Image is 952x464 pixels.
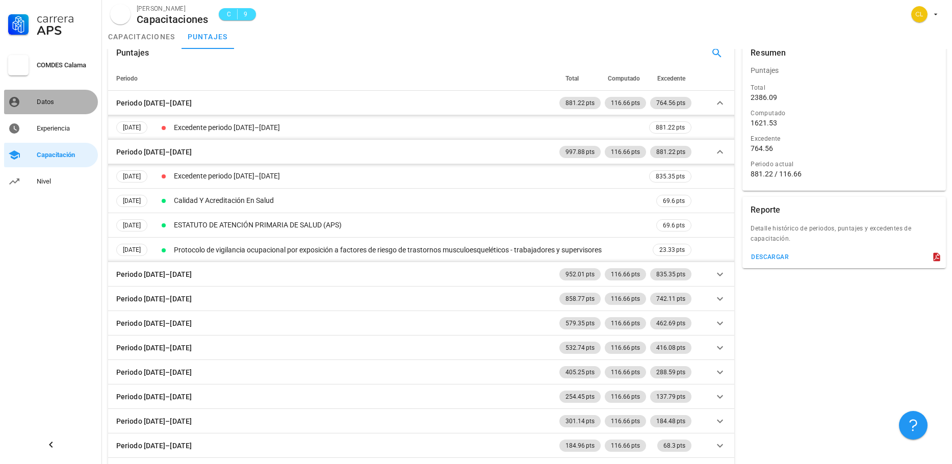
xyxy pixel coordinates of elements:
[116,416,192,427] div: Periodo [DATE]–[DATE]
[123,220,141,231] span: [DATE]
[742,58,946,83] div: Puntajes
[656,415,685,427] span: 184.48 pts
[37,98,94,106] div: Datos
[565,366,595,378] span: 405.25 pts
[4,116,98,141] a: Experiencia
[751,197,780,223] div: Reporte
[182,24,234,49] a: puntajes
[102,24,182,49] a: capacitaciones
[137,14,209,25] div: Capacitaciones
[37,151,94,159] div: Capacitación
[137,4,209,14] div: [PERSON_NAME]
[116,97,192,109] div: Periodo [DATE]–[DATE]
[663,220,685,230] span: 69.6 pts
[611,293,640,305] span: 116.66 pts
[663,440,685,452] span: 68.3 pts
[116,367,192,378] div: Periodo [DATE]–[DATE]
[657,75,685,82] span: Excedente
[116,75,138,82] span: Periodo
[611,391,640,403] span: 116.66 pts
[37,12,94,24] div: Carrera
[4,90,98,114] a: Datos
[37,24,94,37] div: APS
[172,164,647,189] td: Excedente periodo [DATE]–[DATE]
[656,122,685,133] span: 881.22 pts
[611,268,640,280] span: 116.66 pts
[611,342,640,354] span: 116.66 pts
[751,108,938,118] div: Computado
[37,61,94,69] div: COMDES Calama
[751,118,777,127] div: 1621.53
[172,238,647,262] td: Protocolo de vigilancia ocupacional por exposición a factores de riesgo de trastornos musculoesqu...
[648,66,693,91] th: Excedente
[172,115,647,140] td: Excedente periodo [DATE]–[DATE]
[656,97,685,109] span: 764.56 pts
[611,97,640,109] span: 116.66 pts
[123,122,141,133] span: [DATE]
[751,83,938,93] div: Total
[611,146,640,158] span: 116.66 pts
[751,93,777,102] div: 2386.09
[565,268,595,280] span: 952.01 pts
[659,245,685,255] span: 23.33 pts
[611,440,640,452] span: 116.66 pts
[656,268,685,280] span: 835.35 pts
[123,195,141,207] span: [DATE]
[108,66,557,91] th: Periodo
[116,440,192,451] div: Periodo [DATE]–[DATE]
[656,366,685,378] span: 288.59 pts
[656,171,685,182] span: 835.35 pts
[37,124,94,133] div: Experiencia
[611,366,640,378] span: 116.66 pts
[116,40,149,66] div: Puntajes
[172,189,647,213] td: Calidad Y Acreditación En Salud
[656,293,685,305] span: 742.11 pts
[565,440,595,452] span: 184.96 pts
[172,213,647,238] td: ESTATUTO DE ATENCIÓN PRIMARIA DE SALUD (APS)
[911,6,928,22] div: avatar
[608,75,640,82] span: Computado
[565,317,595,329] span: 579.35 pts
[4,143,98,167] a: Capacitación
[116,318,192,329] div: Periodo [DATE]–[DATE]
[565,415,595,427] span: 301.14 pts
[565,75,579,82] span: Total
[656,342,685,354] span: 416.08 pts
[751,253,789,261] div: descargar
[565,342,595,354] span: 532.74 pts
[557,66,603,91] th: Total
[116,391,192,402] div: Periodo [DATE]–[DATE]
[116,146,192,158] div: Periodo [DATE]–[DATE]
[751,159,938,169] div: Periodo actual
[611,317,640,329] span: 116.66 pts
[225,9,233,19] span: C
[565,97,595,109] span: 881.22 pts
[751,134,938,144] div: Excedente
[242,9,250,19] span: 9
[37,177,94,186] div: Nivel
[565,293,595,305] span: 858.77 pts
[123,244,141,255] span: [DATE]
[116,293,192,304] div: Periodo [DATE]–[DATE]
[611,415,640,427] span: 116.66 pts
[656,317,685,329] span: 462.69 pts
[751,169,938,178] div: 881.22 / 116.66
[656,391,685,403] span: 137.79 pts
[751,144,773,153] div: 764.56
[747,250,793,264] button: descargar
[656,146,685,158] span: 881.22 pts
[123,171,141,182] span: [DATE]
[603,66,648,91] th: Computado
[751,40,786,66] div: Resumen
[116,342,192,353] div: Periodo [DATE]–[DATE]
[4,169,98,194] a: Nivel
[565,391,595,403] span: 254.45 pts
[742,223,946,250] div: Detalle histórico de periodos, puntajes y excedentes de capacitación.
[663,196,685,206] span: 69.6 pts
[565,146,595,158] span: 997.88 pts
[116,269,192,280] div: Periodo [DATE]–[DATE]
[110,4,131,24] div: avatar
